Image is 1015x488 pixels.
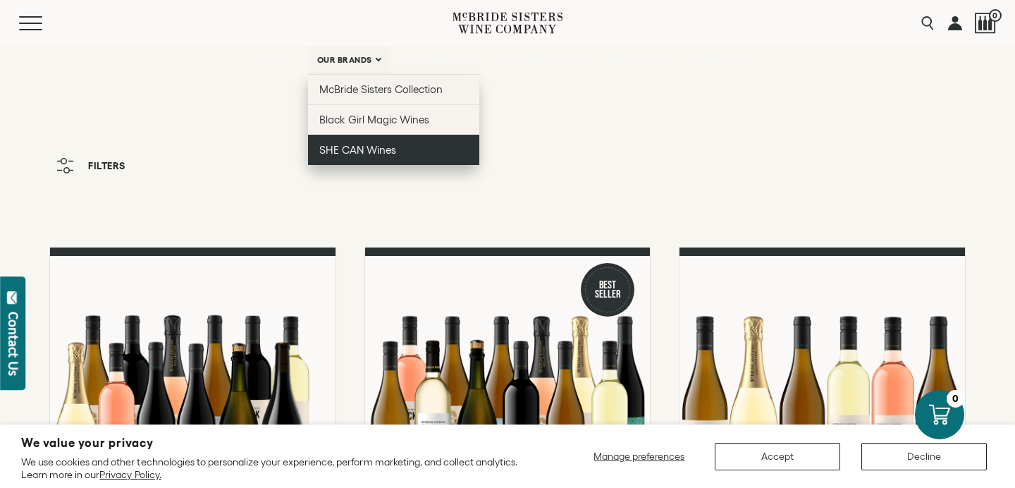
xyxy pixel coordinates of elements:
[21,437,536,449] h2: We value your privacy
[593,451,684,462] span: Manage preferences
[308,135,479,165] a: SHE CAN Wines
[308,46,389,74] a: OUR BRANDS
[947,390,964,408] div: 0
[261,55,285,65] span: SHOP
[498,55,584,65] span: AFFILIATE PROGRAM
[308,104,479,135] a: Black Girl Magic Wines
[308,74,479,104] a: McBride Sisters Collection
[317,55,372,65] span: OUR BRANDS
[319,144,396,156] span: SHE CAN Wines
[405,55,466,65] span: JOIN THE CLUB
[319,114,429,126] span: Black Girl Magic Wines
[252,46,301,74] a: SHOP
[610,55,659,65] span: OUR STORY
[6,312,20,376] div: Contact Us
[585,443,694,470] button: Manage preferences
[88,161,125,171] span: Filters
[19,16,70,30] button: Mobile Menu Trigger
[989,9,1002,22] span: 0
[682,46,764,74] a: FIND NEAR YOU
[489,46,593,74] a: AFFILIATE PROGRAM
[319,83,443,95] span: McBride Sisters Collection
[396,46,483,74] a: JOIN THE CLUB
[861,443,987,470] button: Decline
[691,55,755,65] span: FIND NEAR YOU
[715,443,840,470] button: Accept
[601,46,676,74] a: OUR STORY
[49,151,133,181] button: Filters
[21,456,536,481] p: We use cookies and other technologies to personalize your experience, perform marketing, and coll...
[99,469,161,480] a: Privacy Policy.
